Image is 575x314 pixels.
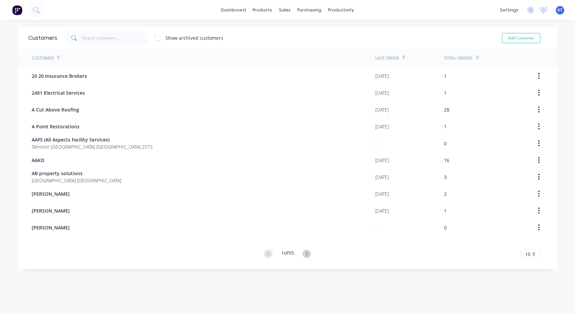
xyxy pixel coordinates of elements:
span: AAFS (All Aspects Facility Services) [32,136,153,143]
span: KT [557,7,563,13]
div: productivity [325,5,357,15]
span: AB property solutions [32,170,121,177]
div: 16 [444,157,449,164]
div: [DATE] [375,157,389,164]
div: settings [497,5,522,15]
span: 2481 Electrical Services [32,89,85,96]
span: 20 20 Insurance Brokers [32,72,87,80]
div: 1 [444,89,447,96]
span: [GEOGRAPHIC_DATA] [GEOGRAPHIC_DATA] [32,177,121,184]
span: A Cut Above Roofing [32,106,79,113]
div: [DATE] [375,106,389,113]
span: [PERSON_NAME] [32,207,70,214]
span: Tahmoor [GEOGRAPHIC_DATA] [GEOGRAPHIC_DATA] 2573 [32,143,153,150]
div: 1 [444,123,447,130]
div: Show archived customers [165,34,223,41]
div: 28 [444,106,449,113]
div: [DATE] [375,89,389,96]
div: - [375,140,377,147]
span: [PERSON_NAME] [32,224,70,231]
div: 0 [444,140,447,147]
img: Factory [12,5,22,15]
input: Search customers... [83,31,148,45]
div: - [375,224,377,231]
button: Add Customer [502,33,540,43]
div: products [249,5,276,15]
div: [DATE] [375,123,389,130]
div: [DATE] [375,174,389,181]
span: 10 [525,251,531,258]
div: [DATE] [375,190,389,197]
div: 2 [444,190,447,197]
div: 1 [444,207,447,214]
span: A Point Restorations [32,123,79,130]
span: [PERSON_NAME] [32,190,70,197]
div: [DATE] [375,72,389,80]
div: 0 [444,224,447,231]
div: purchasing [294,5,325,15]
div: sales [276,5,294,15]
div: Last Order [375,55,399,61]
div: Customer [32,55,54,61]
div: [DATE] [375,207,389,214]
div: Customers [28,34,57,42]
div: 3 [444,174,447,181]
div: Total Orders [444,55,473,61]
div: 1 [444,72,447,80]
a: dashboard [218,5,249,15]
span: AAKO [32,157,44,164]
div: 1 of 93 [281,249,294,259]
